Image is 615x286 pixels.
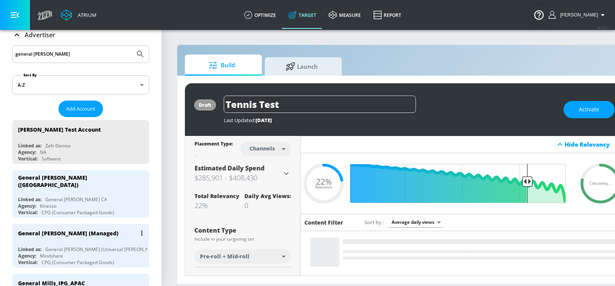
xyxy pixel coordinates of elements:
[224,117,556,124] div: Last Updated:
[273,57,331,76] span: Launch
[193,56,251,74] span: Build
[12,224,149,268] div: General [PERSON_NAME] (Managed)Linked as:General [PERSON_NAME] (Universal [PERSON_NAME])Agency:Mi...
[549,10,607,20] button: [PERSON_NAME]
[18,209,38,216] div: Vertical:
[61,9,96,21] a: Atrium
[18,142,42,149] div: Linked as:
[194,201,239,210] div: 22%
[40,253,63,259] div: Mindshare
[12,120,149,164] div: [PERSON_NAME] Test AccountLinked as:Zefr DemosAgency:NAVertical:Software
[597,25,607,30] span: v 4.22.2
[18,253,36,259] div: Agency:
[42,155,61,162] div: Software
[15,49,132,59] input: Search by name
[18,230,118,237] div: General [PERSON_NAME] (Managed)
[367,1,407,29] a: Report
[200,253,249,260] span: Pre-roll + Mid-roll
[42,209,114,216] div: CPG (Consumer Packaged Goods)
[22,73,38,78] label: Sort By
[256,117,272,124] span: [DATE]
[194,141,233,149] div: Placement Type:
[194,172,282,183] h3: $285,901 - $408,430
[18,126,101,133] div: [PERSON_NAME] Test Account
[194,192,239,200] div: Total Relevancy
[315,185,332,189] span: Relevance
[18,174,136,188] div: General [PERSON_NAME] ([GEOGRAPHIC_DATA])
[238,1,282,29] a: optimize
[12,75,149,94] div: A-Z
[322,1,367,29] a: measure
[75,12,96,18] div: Atrium
[18,246,42,253] div: Linked as:
[590,182,611,185] span: Calculating...
[194,227,291,233] div: Content Type
[45,142,71,149] div: Zefr Demos
[18,203,36,209] div: Agency:
[563,101,615,118] button: Activate
[194,164,291,183] div: Estimated Daily Spend$285,901 - $408,430
[18,259,38,266] div: Vertical:
[45,196,107,203] div: General [PERSON_NAME] CA
[388,217,444,227] div: Average daily views
[18,155,38,162] div: Vertical:
[316,177,332,185] span: 22%
[132,46,149,63] button: Submit Search
[18,196,42,203] div: Linked as:
[246,145,279,152] div: Channels
[304,219,343,226] h6: Content Filter
[40,149,47,155] div: NA
[66,104,95,113] span: Add Account
[244,201,291,210] div: 0
[25,31,55,39] p: Advertiser
[42,259,114,266] div: CPG (Consumer Packaged Goods)
[18,149,36,155] div: Agency:
[194,237,291,241] div: Include in your targeting set
[40,203,57,209] div: Kinesso
[199,102,211,108] div: draft
[364,219,384,226] span: Sort by
[58,101,103,117] button: Add Account
[12,24,149,46] div: Advertiser
[12,170,149,218] div: General [PERSON_NAME] ([GEOGRAPHIC_DATA])Linked as:General [PERSON_NAME] CAAgency:KinessoVertical...
[194,164,264,172] span: Estimated Daily Spend
[282,1,322,29] a: Target
[45,246,162,253] div: General [PERSON_NAME] (Universal [PERSON_NAME])
[557,12,598,18] span: login as: yen.lopezgallardo@zefr.com
[354,164,570,203] input: Final Threshold
[528,4,550,25] button: Open Resource Center
[579,105,599,114] span: Activate
[244,192,291,200] div: Daily Avg Views:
